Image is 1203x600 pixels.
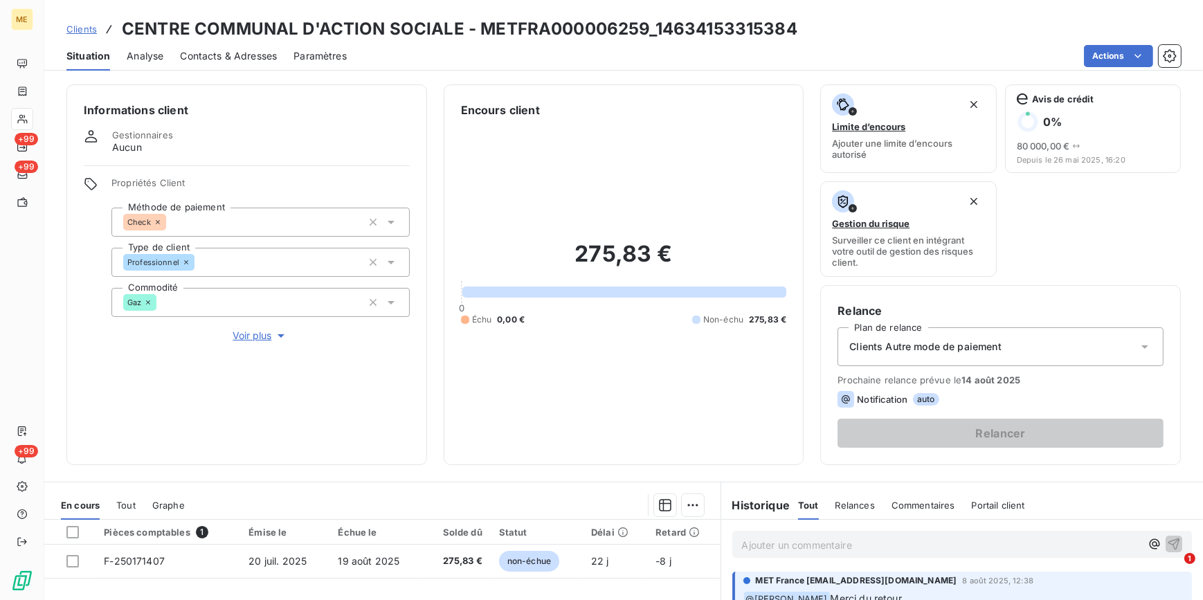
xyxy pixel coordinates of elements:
[195,256,206,269] input: Ajouter une valeur
[66,24,97,35] span: Clients
[857,394,907,405] span: Notification
[499,527,575,538] div: Statut
[180,49,277,63] span: Contacts & Adresses
[166,216,177,228] input: Ajouter une valeur
[338,527,415,538] div: Échue le
[248,555,307,567] span: 20 juil. 2025
[655,555,671,567] span: -8 j
[122,17,797,42] h3: CENTRE COMMUNAL D'ACTION SOCIALE - METFRA000006259_14634153315384
[499,551,559,572] span: non-échue
[112,140,142,154] span: Aucun
[84,102,410,118] h6: Informations client
[248,527,321,538] div: Émise le
[962,576,1033,585] span: 8 août 2025, 12:38
[127,258,179,266] span: Professionnel
[756,574,957,587] span: MET France [EMAIL_ADDRESS][DOMAIN_NAME]
[111,177,410,197] span: Propriétés Client
[820,84,996,173] button: Limite d’encoursAjouter une limite d’encours autorisé
[838,419,1164,448] button: Relancer
[15,161,38,173] span: +99
[112,129,173,140] span: Gestionnaires
[838,302,1164,319] h6: Relance
[832,121,905,132] span: Limite d’encours
[432,527,482,538] div: Solde dû
[15,445,38,457] span: +99
[749,313,786,326] span: 275,83 €
[111,328,410,343] button: Voir plus
[104,555,165,567] span: F-250171407
[116,500,136,511] span: Tout
[152,500,185,511] span: Graphe
[233,329,288,343] span: Voir plus
[1156,553,1189,586] iframe: Intercom live chat
[127,49,163,63] span: Analyse
[293,49,347,63] span: Paramètres
[838,374,1164,385] span: Prochaine relance prévue le
[338,555,399,567] span: 19 août 2025
[721,497,790,513] h6: Historique
[1184,553,1195,564] span: 1
[459,302,464,313] span: 0
[961,374,1020,385] span: 14 août 2025
[1017,156,1169,164] span: Depuis le 26 mai 2025, 16:20
[11,8,33,30] div: ME
[15,133,38,145] span: +99
[832,235,984,268] span: Surveiller ce client en intégrant votre outil de gestion des risques client.
[11,570,33,592] img: Logo LeanPay
[461,102,540,118] h6: Encours client
[849,340,1002,354] span: Clients Autre mode de paiement
[892,500,955,511] span: Commentaires
[61,500,100,511] span: En cours
[11,136,33,158] a: +99
[66,22,97,36] a: Clients
[798,500,819,511] span: Tout
[1084,45,1153,67] button: Actions
[820,181,996,277] button: Gestion du risqueSurveiller ce client en intégrant votre outil de gestion des risques client.
[1043,115,1062,129] h6: 0 %
[832,218,910,229] span: Gestion du risque
[591,527,639,538] div: Délai
[461,240,787,282] h2: 275,83 €
[66,49,110,63] span: Situation
[832,138,984,160] span: Ajouter une limite d’encours autorisé
[913,393,939,406] span: auto
[1017,140,1070,152] span: 80 000,00 €
[432,554,482,568] span: 275,83 €
[156,296,168,309] input: Ajouter une valeur
[127,218,151,226] span: Check
[11,163,33,185] a: +99
[497,313,525,326] span: 0,00 €
[104,526,232,538] div: Pièces comptables
[472,313,492,326] span: Échu
[196,526,208,538] span: 1
[1032,93,1094,104] span: Avis de crédit
[972,500,1025,511] span: Portail client
[703,313,743,326] span: Non-échu
[835,500,875,511] span: Relances
[655,527,712,538] div: Retard
[127,298,141,307] span: Gaz
[591,555,609,567] span: 22 j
